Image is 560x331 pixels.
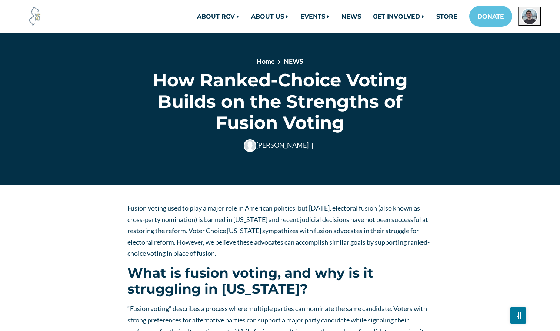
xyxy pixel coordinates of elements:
a: STORE [430,9,463,24]
strong: What is fusion voting, and why is it struggling in [US_STATE]? [127,265,373,297]
img: Voter Choice NJ [25,6,45,26]
a: ABOUT US [245,9,294,24]
a: Home [257,57,275,65]
nav: Main navigation [127,6,541,27]
nav: breadcrumb [154,56,406,69]
a: NEWS [336,9,367,24]
a: EVENTS [294,9,336,24]
button: Open profile menu for Jack Cunningham [518,7,541,26]
a: GET INVOLVED [367,9,430,24]
a: ABOUT RCV [191,9,245,24]
img: Fader [515,314,521,317]
div: [PERSON_NAME] [127,139,433,152]
img: Jack Cunningham [521,8,538,25]
h1: How Ranked-Choice Voting Builds on the Strengths of Fusion Voting [127,69,433,133]
a: NEWS [284,57,303,65]
a: DONATE [469,6,512,27]
span: Fusion voting used to play a major role in American politics, but [DATE], electoral fusion (also ... [127,204,430,257]
img: Luisa Amenta [244,139,256,152]
span: | [311,141,313,149]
